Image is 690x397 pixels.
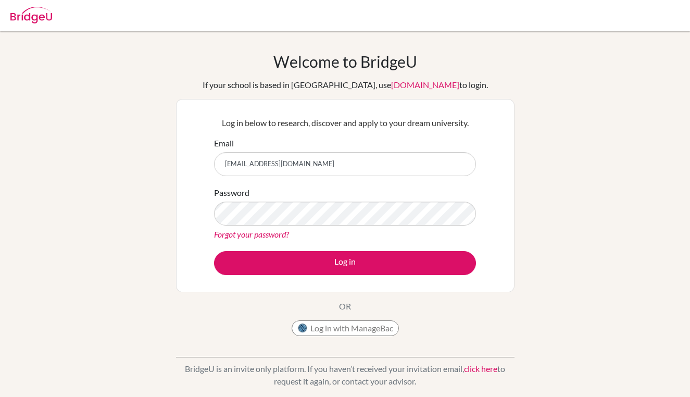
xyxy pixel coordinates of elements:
label: Email [214,137,234,150]
p: OR [339,300,351,313]
div: If your school is based in [GEOGRAPHIC_DATA], use to login. [203,79,488,91]
h1: Welcome to BridgeU [273,52,417,71]
a: click here [464,364,497,374]
a: [DOMAIN_NAME] [391,80,459,90]
a: Forgot your password? [214,229,289,239]
button: Log in with ManageBac [292,320,399,336]
img: Bridge-U [10,7,52,23]
p: BridgeU is an invite only platform. If you haven’t received your invitation email, to request it ... [176,363,515,388]
button: Log in [214,251,476,275]
p: Log in below to research, discover and apply to your dream university. [214,117,476,129]
label: Password [214,187,249,199]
